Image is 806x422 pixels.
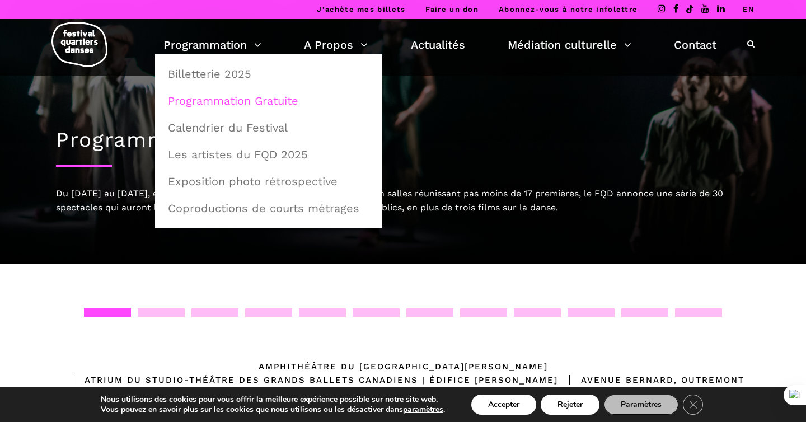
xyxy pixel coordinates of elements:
[403,405,443,415] button: paramètres
[471,395,536,415] button: Accepter
[51,22,107,67] img: logo-fqd-med
[259,360,548,373] div: Amphithéâtre du [GEOGRAPHIC_DATA][PERSON_NAME]
[541,395,599,415] button: Rejeter
[317,5,405,13] a: J’achète mes billets
[304,35,368,54] a: A Propos
[743,5,755,13] a: EN
[683,395,703,415] button: Close GDPR Cookie Banner
[101,395,445,405] p: Nous utilisons des cookies pour vous offrir la meilleure expérience possible sur notre site web.
[56,128,750,152] h1: Programmation
[56,186,750,215] div: Du [DATE] au [DATE], en complément d’une audacieuse programmation en salles réunissant pas moins ...
[411,35,465,54] a: Actualités
[425,5,479,13] a: Faire un don
[62,373,558,387] div: Atrium du Studio-Théâtre des Grands Ballets Canadiens | Édifice [PERSON_NAME]
[674,35,716,54] a: Contact
[101,405,445,415] p: Vous pouvez en savoir plus sur les cookies que nous utilisons ou les désactiver dans .
[161,88,376,114] a: Programmation Gratuite
[508,35,631,54] a: Médiation culturelle
[161,142,376,167] a: Les artistes du FQD 2025
[499,5,638,13] a: Abonnez-vous à notre infolettre
[163,35,261,54] a: Programmation
[558,373,744,387] div: Avenue Bernard, Outremont
[161,115,376,140] a: Calendrier du Festival
[604,395,678,415] button: Paramètres
[161,195,376,221] a: Coproductions de courts métrages
[161,61,376,87] a: Billetterie 2025
[161,168,376,194] a: Exposition photo rétrospective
